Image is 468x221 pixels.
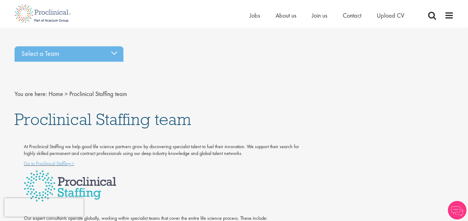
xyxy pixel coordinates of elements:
[15,90,47,98] span: You are here:
[24,160,74,167] a: Go to Proclinical Staffing >
[69,90,127,98] span: Proclinical Staffing team
[15,46,123,62] div: Select a Team
[377,11,404,19] a: Upload CV
[24,143,301,157] p: At Proclinical Staffing we help good life science partners grow by discovering specialist talent ...
[24,170,116,202] img: Proclinical Staffing
[4,198,84,217] iframe: reCAPTCHA
[65,90,68,98] span: >
[276,11,296,19] a: About us
[448,201,466,219] img: Chatbot
[250,11,260,19] a: Jobs
[15,109,191,130] span: Proclinical Staffing team
[312,11,327,19] a: Join us
[343,11,361,19] a: Contact
[49,90,63,98] a: breadcrumb link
